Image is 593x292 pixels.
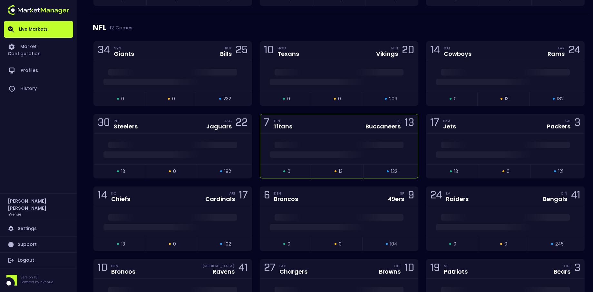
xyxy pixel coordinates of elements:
[20,280,53,285] p: Powered by nVenue
[264,263,276,275] div: 27
[430,45,440,57] div: 14
[4,253,73,268] a: Logout
[273,118,292,123] div: TEN
[391,45,398,51] div: MIN
[543,196,567,202] div: Bengals
[507,168,510,175] span: 0
[173,168,176,175] span: 0
[220,51,232,57] div: Bills
[238,263,248,275] div: 41
[561,191,567,196] div: CIN
[225,45,232,51] div: BUF
[287,241,290,247] span: 0
[430,263,440,275] div: 19
[121,241,125,247] span: 13
[264,118,269,130] div: 7
[4,80,73,98] a: History
[443,124,456,129] div: Jets
[339,241,342,247] span: 0
[388,196,404,202] div: 49ers
[446,191,469,196] div: LV
[557,96,564,102] span: 182
[205,196,235,202] div: Cardinals
[574,118,580,130] div: 3
[394,263,401,268] div: CLE
[98,45,110,57] div: 34
[564,263,570,268] div: CHI
[287,168,290,175] span: 0
[277,45,299,51] div: HOU
[4,38,73,62] a: Market Configuration
[239,190,248,202] div: 17
[114,51,134,57] div: Giants
[8,5,69,15] img: logo
[274,196,298,202] div: Broncos
[236,45,248,57] div: 25
[430,118,439,130] div: 17
[4,275,73,286] div: Version 1.31Powered by nVenue
[111,269,135,275] div: Broncos
[404,263,414,275] div: 10
[505,96,509,102] span: 13
[376,51,398,57] div: Vikings
[93,14,585,41] div: NFL
[8,212,21,216] h3: nVenue
[430,190,442,202] div: 24
[4,221,73,237] a: Settings
[224,241,231,247] span: 102
[390,241,397,247] span: 104
[287,96,290,102] span: 0
[229,191,235,196] div: ARI
[400,191,404,196] div: SF
[454,96,457,102] span: 0
[4,21,73,38] a: Live Markets
[98,190,107,202] div: 14
[173,241,176,247] span: 0
[236,118,248,130] div: 22
[379,269,401,275] div: Browns
[444,269,468,275] div: Patriots
[446,196,469,202] div: Raiders
[20,275,53,280] p: Version 1.31
[98,263,107,275] div: 10
[548,51,565,57] div: Rams
[571,190,580,202] div: 41
[338,96,341,102] span: 0
[121,96,124,102] span: 0
[172,96,175,102] span: 0
[365,124,401,129] div: Buccaneers
[114,118,138,123] div: PIT
[444,51,471,57] div: Cowboys
[574,263,580,275] div: 3
[202,263,235,268] div: [MEDICAL_DATA]
[4,62,73,80] a: Profiles
[277,51,299,57] div: Texans
[389,96,397,102] span: 209
[396,118,401,123] div: TB
[554,269,570,275] div: Bears
[339,168,343,175] span: 13
[4,237,73,252] a: Support
[279,263,307,268] div: LAC
[279,269,307,275] div: Chargers
[111,191,130,196] div: KC
[106,25,132,30] span: 12 Games
[213,269,235,275] div: Ravens
[114,124,138,129] div: Steelers
[402,45,414,57] div: 20
[504,241,507,247] span: 0
[274,191,298,196] div: DEN
[453,241,456,247] span: 0
[547,124,570,129] div: Packers
[264,190,270,202] div: 6
[391,168,397,175] span: 132
[565,118,570,123] div: GB
[444,263,468,268] div: NE
[558,168,563,175] span: 121
[111,196,130,202] div: Chiefs
[273,124,292,129] div: Titans
[454,168,458,175] span: 13
[224,168,231,175] span: 182
[558,45,565,51] div: LAR
[223,96,231,102] span: 232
